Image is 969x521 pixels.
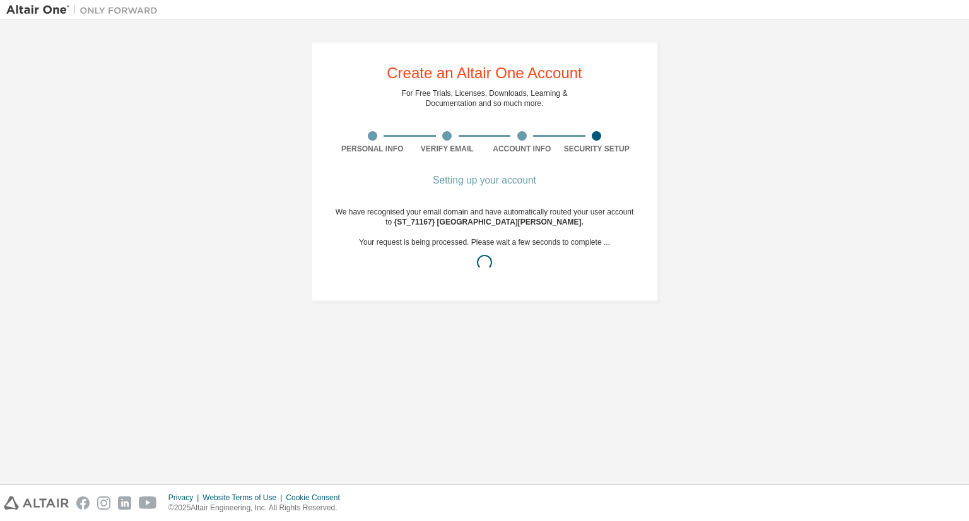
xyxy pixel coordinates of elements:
img: linkedin.svg [118,496,131,510]
div: Account Info [484,144,560,154]
img: altair_logo.svg [4,496,69,510]
img: youtube.svg [139,496,157,510]
div: For Free Trials, Licenses, Downloads, Learning & Documentation and so much more. [402,88,568,108]
div: Setting up your account [335,177,634,184]
div: We have recognised your email domain and have automatically routed your user account to Your requ... [335,207,634,278]
img: instagram.svg [97,496,110,510]
div: Security Setup [560,144,635,154]
img: Altair One [6,4,164,16]
p: © 2025 Altair Engineering, Inc. All Rights Reserved. [168,503,348,513]
div: Cookie Consent [286,493,347,503]
div: Website Terms of Use [203,493,286,503]
div: Privacy [168,493,203,503]
div: Verify Email [410,144,485,154]
span: {ST_71167} [GEOGRAPHIC_DATA][PERSON_NAME] . [394,218,584,226]
div: Create an Altair One Account [387,66,582,81]
div: Personal Info [335,144,410,154]
img: facebook.svg [76,496,90,510]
